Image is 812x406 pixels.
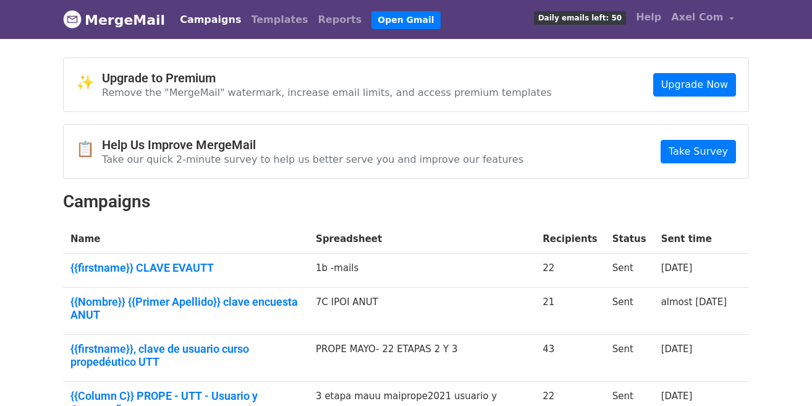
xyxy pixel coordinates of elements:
span: Daily emails left: 50 [534,11,626,25]
span: 📋 [76,140,102,158]
td: Sent [605,334,654,381]
a: Axel Com [666,5,739,34]
a: Templates [246,7,313,32]
h4: Help Us Improve MergeMail [102,137,523,152]
a: Upgrade Now [653,73,736,97]
td: PROPE MAYO- 22 ETAPAS 2 Y 3 [308,334,535,381]
p: Remove the "MergeMail" watermark, increase email limits, and access premium templates [102,86,552,99]
h4: Upgrade to Premium [102,71,552,85]
a: Take Survey [661,140,736,163]
td: 22 [535,254,605,288]
a: [DATE] [661,391,693,402]
span: Axel Com [671,10,723,25]
span: ✨ [76,74,102,92]
th: Status [605,225,654,254]
a: Reports [313,7,367,32]
a: almost [DATE] [661,296,727,308]
img: MergeMail logo [63,10,82,28]
a: {{firstname}}, clave de usuario curso propedéutico UTT [70,342,301,369]
td: Sent [605,254,654,288]
a: MergeMail [63,7,165,33]
a: Campaigns [175,7,246,32]
h2: Campaigns [63,191,749,212]
td: 1b -mails [308,254,535,288]
a: Daily emails left: 50 [529,5,631,30]
th: Recipients [535,225,605,254]
td: Sent [605,287,654,334]
td: 7C IPOI ANUT [308,287,535,334]
th: Sent time [654,225,734,254]
p: Take our quick 2-minute survey to help us better serve you and improve our features [102,153,523,166]
a: [DATE] [661,343,693,355]
a: Help [631,5,666,30]
a: {{firstname}} CLAVE EVAUTT [70,261,301,275]
a: [DATE] [661,262,693,274]
td: 43 [535,334,605,381]
th: Spreadsheet [308,225,535,254]
th: Name [63,225,308,254]
a: {{Nombre}} {{Primer Apellido}} clave encuesta ANUT [70,295,301,322]
a: Open Gmail [371,11,440,29]
td: 21 [535,287,605,334]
